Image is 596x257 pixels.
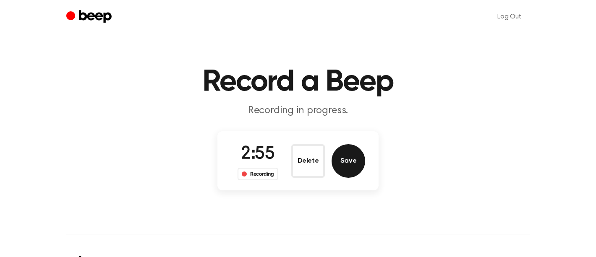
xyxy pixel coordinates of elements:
span: 2:55 [241,145,274,163]
button: Save Audio Record [332,144,365,178]
a: Beep [66,9,114,25]
button: Delete Audio Record [291,144,325,178]
p: Recording in progress. [137,104,459,118]
a: Log Out [489,7,530,27]
h1: Record a Beep [83,67,513,97]
div: Recording [238,168,278,180]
